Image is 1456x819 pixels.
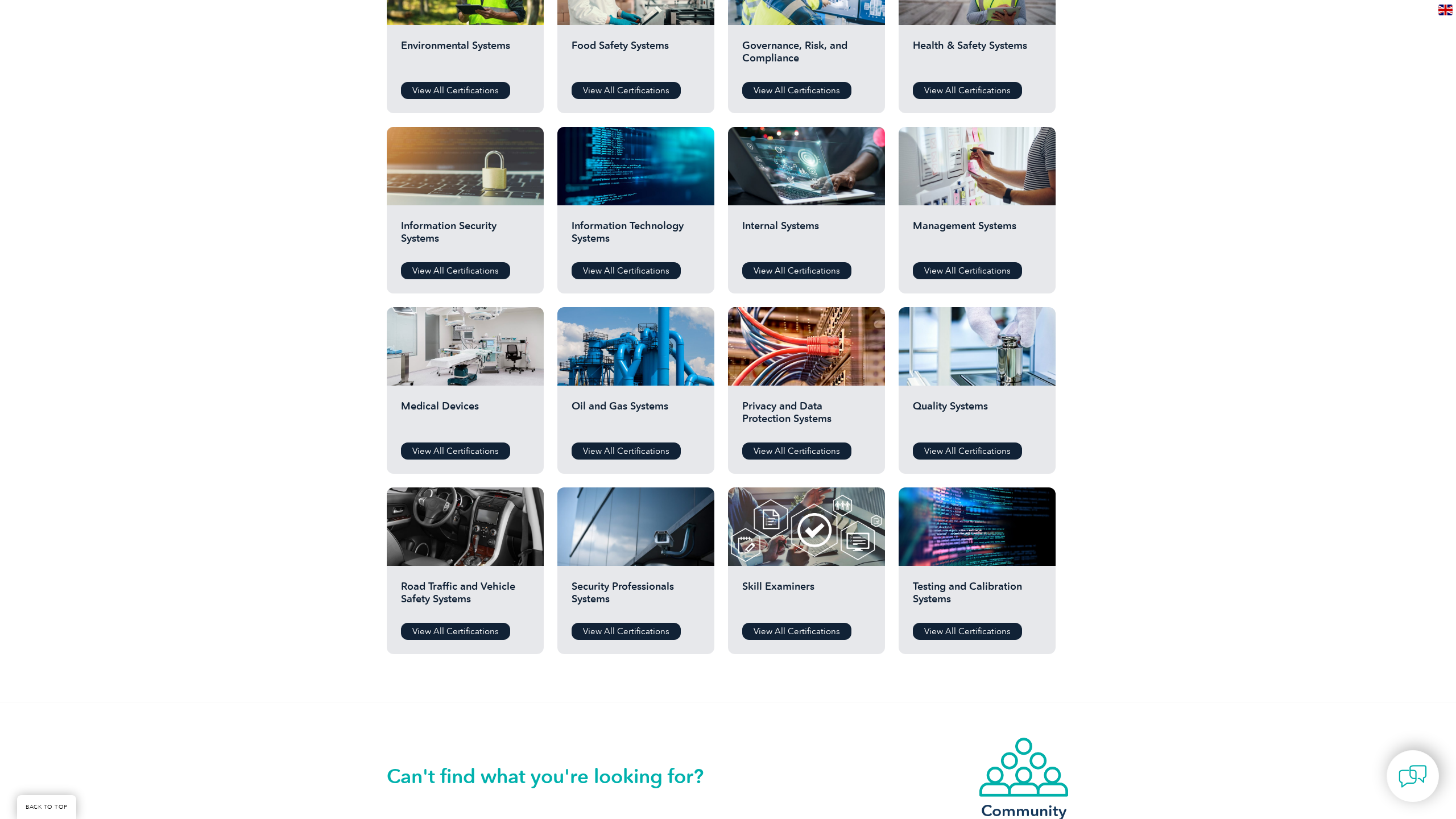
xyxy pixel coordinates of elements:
img: contact-chat.png [1399,762,1427,791]
a: View All Certifications [572,623,681,640]
h2: Governance, Risk, and Compliance [742,39,871,73]
a: View All Certifications [572,442,681,460]
img: en [1438,5,1453,15]
h2: Road Traffic and Vehicle Safety Systems [401,580,530,614]
a: View All Certifications [913,623,1022,640]
h2: Security Professionals Systems [572,580,700,614]
a: View All Certifications [742,442,851,460]
a: View All Certifications [742,623,851,640]
a: View All Certifications [742,82,851,99]
h2: Can't find what you're looking for? [387,767,728,785]
a: View All Certifications [572,262,681,279]
h2: Information Technology Systems [572,220,700,254]
h2: Food Safety Systems [572,39,700,73]
h2: Privacy and Data Protection Systems [742,400,871,434]
h3: Community [978,804,1069,818]
h2: Quality Systems [913,400,1041,434]
a: View All Certifications [742,262,851,279]
h2: Oil and Gas Systems [572,400,700,434]
a: View All Certifications [401,262,510,279]
a: View All Certifications [401,82,510,99]
a: View All Certifications [401,623,510,640]
a: Community [978,737,1069,818]
a: BACK TO TOP [17,795,76,819]
a: View All Certifications [913,442,1022,460]
h2: Management Systems [913,220,1041,254]
h2: Environmental Systems [401,39,530,73]
a: View All Certifications [913,262,1022,279]
a: View All Certifications [572,82,681,99]
h2: Internal Systems [742,220,871,254]
h2: Skill Examiners [742,580,871,614]
a: View All Certifications [913,82,1022,99]
h2: Information Security Systems [401,220,530,254]
h2: Testing and Calibration Systems [913,580,1041,614]
img: icon-community.webp [978,737,1069,798]
h2: Medical Devices [401,400,530,434]
a: View All Certifications [401,442,510,460]
h2: Health & Safety Systems [913,39,1041,73]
